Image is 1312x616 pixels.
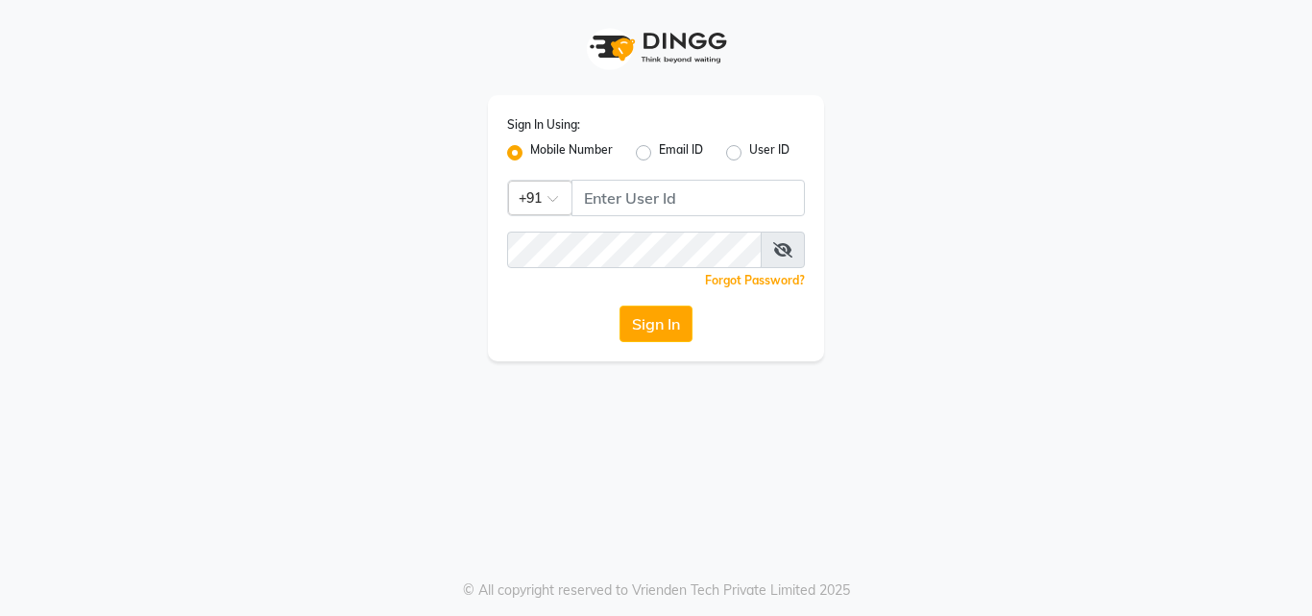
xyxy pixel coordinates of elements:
input: Username [571,180,805,216]
label: Sign In Using: [507,116,580,134]
input: Username [507,232,762,268]
button: Sign In [620,306,692,342]
label: Mobile Number [530,141,613,164]
label: Email ID [659,141,703,164]
img: logo1.svg [579,19,733,76]
a: Forgot Password? [705,273,805,287]
label: User ID [749,141,790,164]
